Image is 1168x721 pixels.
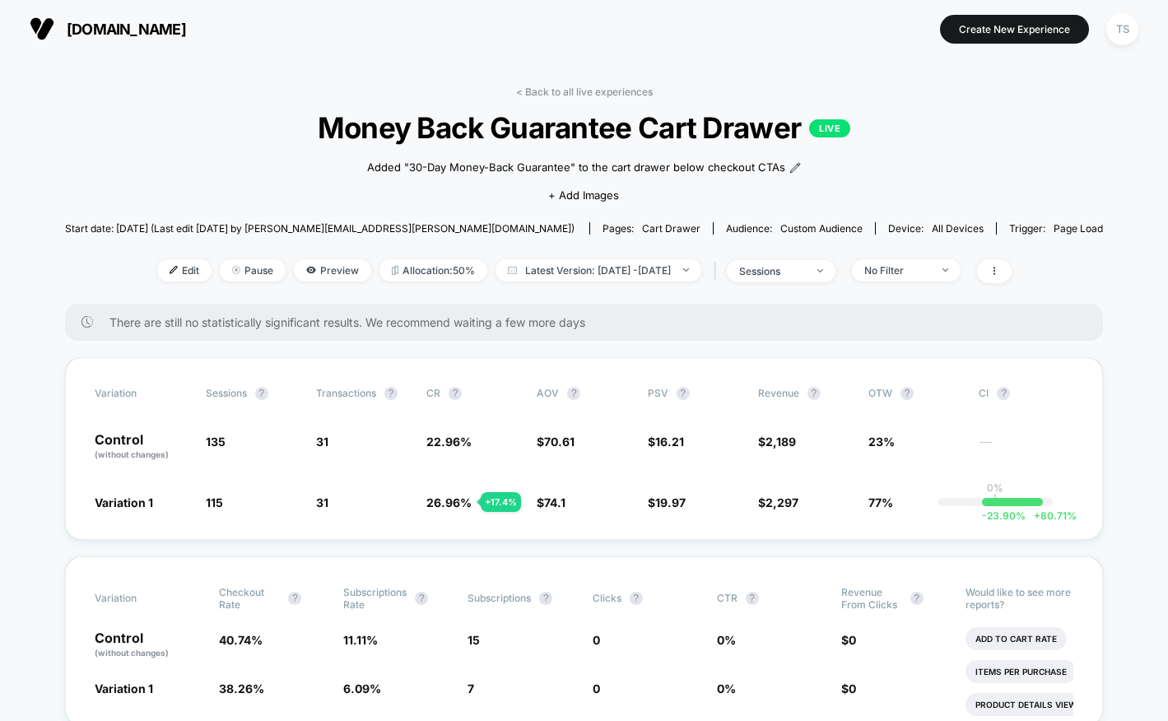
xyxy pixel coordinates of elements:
div: + 17.4 % [481,492,521,512]
span: [DOMAIN_NAME] [67,21,186,38]
span: 38.26 % [219,681,264,695]
button: ? [630,592,643,605]
span: Edit [157,259,212,281]
span: $ [537,435,575,449]
span: Revenue From Clicks [841,586,902,611]
p: | [993,494,997,506]
span: 0 [593,633,600,647]
button: ? [539,592,552,605]
p: Would like to see more reports? [966,586,1073,611]
span: Subscriptions Rate [343,586,407,611]
button: ? [567,387,580,400]
span: 31 [316,495,328,509]
span: Subscriptions [468,592,531,604]
span: Latest Version: [DATE] - [DATE] [496,259,701,281]
span: 70.61 [544,435,575,449]
span: $ [537,495,565,509]
a: < Back to all live experiences [516,86,653,98]
button: [DOMAIN_NAME] [25,16,191,42]
button: ? [449,387,462,400]
span: 11.11 % [343,633,378,647]
p: LIVE [809,119,850,137]
span: Variation [95,586,185,611]
p: 0% [987,481,1003,494]
span: AOV [537,387,559,399]
img: calendar [508,266,517,274]
span: Checkout Rate [219,586,280,611]
span: OTW [868,387,959,400]
span: $ [841,681,856,695]
span: Added "30-Day Money-Back Guarantee" to the cart drawer below checkout CTAs [367,160,785,176]
li: Items Per Purchase [966,660,1077,683]
span: 26.96 % [426,495,472,509]
span: (without changes) [95,648,169,658]
span: 135 [206,435,226,449]
span: (without changes) [95,449,169,459]
button: ? [900,387,914,400]
span: 6.09 % [343,681,381,695]
span: 2,189 [765,435,796,449]
span: Start date: [DATE] (Last edit [DATE] by [PERSON_NAME][EMAIL_ADDRESS][PERSON_NAME][DOMAIN_NAME]) [65,222,575,235]
span: | [710,259,727,283]
div: Audience: [726,222,863,235]
span: --- [979,437,1073,461]
span: 2,297 [765,495,798,509]
span: 0 [849,681,856,695]
span: 0 % [717,633,736,647]
button: Create New Experience [940,15,1089,44]
span: cart drawer [642,222,700,235]
span: 0 [593,681,600,695]
span: $ [648,435,684,449]
span: 7 [468,681,474,695]
span: + Add Images [548,188,619,202]
button: ? [910,592,924,605]
span: CR [426,387,440,399]
span: Device: [875,222,996,235]
span: 15 [468,633,480,647]
span: Sessions [206,387,247,399]
img: rebalance [392,266,398,275]
div: TS [1106,13,1138,45]
button: ? [415,592,428,605]
button: ? [807,387,821,400]
img: end [683,268,689,272]
span: Variation [95,387,185,400]
span: CI [979,387,1069,400]
button: ? [384,387,398,400]
button: ? [746,592,759,605]
span: 80.71 % [1026,509,1077,522]
span: CTR [717,592,738,604]
span: $ [758,435,796,449]
span: Page Load [1054,222,1103,235]
button: ? [288,592,301,605]
span: Transactions [316,387,376,399]
span: 77% [868,495,893,509]
span: Preview [294,259,371,281]
span: Allocation: 50% [379,259,487,281]
span: There are still no statistically significant results. We recommend waiting a few more days [109,315,1070,329]
button: TS [1101,12,1143,46]
span: 31 [316,435,328,449]
span: 40.74 % [219,633,263,647]
li: Product Details Views Rate [966,693,1116,716]
span: Variation 1 [95,495,153,509]
span: Clicks [593,592,621,604]
span: Custom Audience [780,222,863,235]
span: 74.1 [544,495,565,509]
div: Trigger: [1009,222,1103,235]
span: Variation 1 [95,681,153,695]
img: end [232,266,240,274]
span: -23.90 % [982,509,1026,522]
span: 19.97 [655,495,686,509]
div: sessions [739,265,805,277]
button: ? [255,387,268,400]
span: + [1034,509,1040,522]
p: Control [95,433,188,461]
span: 22.96 % [426,435,472,449]
img: end [817,269,823,272]
span: 16.21 [655,435,684,449]
span: Money Back Guarantee Cart Drawer [117,110,1050,145]
button: ? [997,387,1010,400]
li: Add To Cart Rate [966,627,1067,650]
img: end [942,268,948,272]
